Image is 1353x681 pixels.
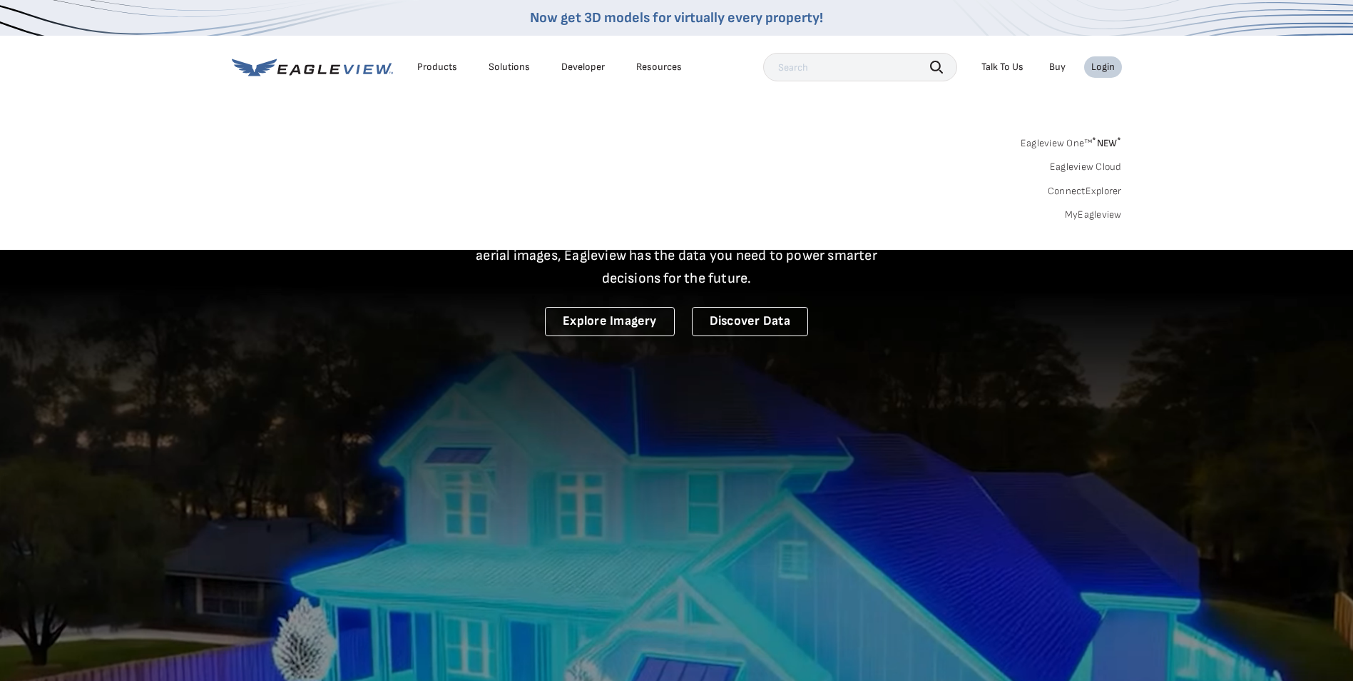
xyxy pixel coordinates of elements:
[1092,137,1121,149] span: NEW
[417,61,457,74] div: Products
[1021,133,1122,149] a: Eagleview One™*NEW*
[763,53,957,81] input: Search
[1050,161,1122,173] a: Eagleview Cloud
[1048,185,1122,198] a: ConnectExplorer
[1049,61,1066,74] a: Buy
[692,307,808,336] a: Discover Data
[636,61,682,74] div: Resources
[561,61,605,74] a: Developer
[530,9,823,26] a: Now get 3D models for virtually every property!
[1065,208,1122,221] a: MyEagleview
[1091,61,1115,74] div: Login
[459,221,895,290] p: A new era starts here. Built on more than 3.5 billion high-resolution aerial images, Eagleview ha...
[981,61,1023,74] div: Talk To Us
[489,61,530,74] div: Solutions
[545,307,675,336] a: Explore Imagery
